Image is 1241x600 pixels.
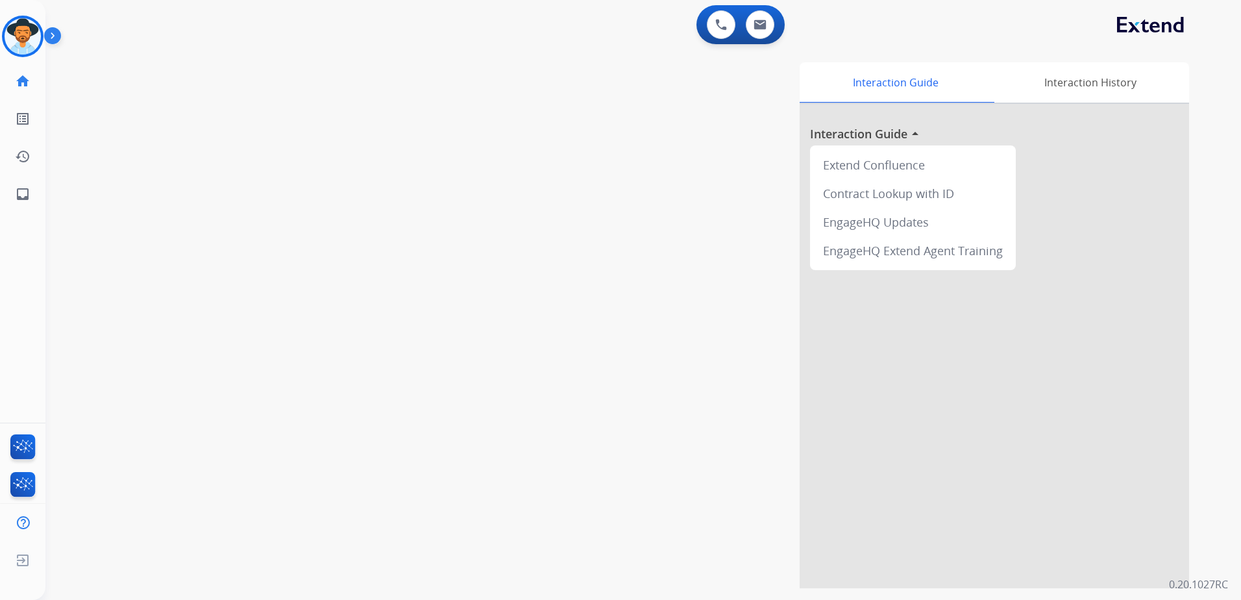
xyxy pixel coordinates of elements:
mat-icon: list_alt [15,111,31,127]
div: EngageHQ Updates [815,208,1011,236]
mat-icon: home [15,73,31,89]
div: Interaction History [991,62,1189,103]
mat-icon: history [15,149,31,164]
div: Extend Confluence [815,151,1011,179]
mat-icon: inbox [15,186,31,202]
p: 0.20.1027RC [1169,577,1228,592]
img: avatar [5,18,41,55]
div: Contract Lookup with ID [815,179,1011,208]
div: Interaction Guide [800,62,991,103]
div: EngageHQ Extend Agent Training [815,236,1011,265]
